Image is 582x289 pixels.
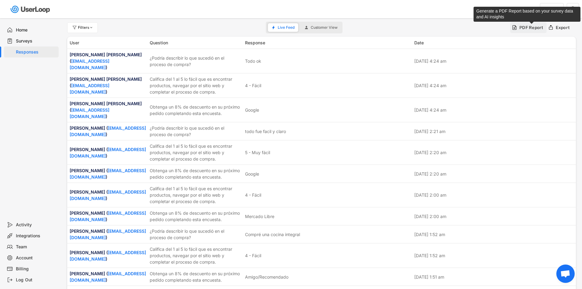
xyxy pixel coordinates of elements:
div: ¿Podría describir lo que sucedió en el proceso de compra? [150,228,241,241]
div: [DATE] 4:24 am [414,58,574,64]
div: Home [16,27,56,33]
div: [DATE] 1:52 am [414,231,574,238]
div: Califica del 1 al 5 lo fácil que es encontrar productos, navegar por el sitio web y completar el ... [150,143,241,162]
div: [PERSON_NAME] [PERSON_NAME] ( ) [70,76,146,95]
div: ¿Podría describir lo que sucedió en el proceso de compra? [150,125,241,138]
a: [EMAIL_ADDRESS][DOMAIN_NAME] [70,189,146,201]
button: Live Feed [268,23,298,32]
button:  [570,6,576,12]
div: [PERSON_NAME] [PERSON_NAME] ( ) [70,51,146,71]
div: [PERSON_NAME] ( ) [70,125,146,138]
div: Date [414,39,574,46]
div: Team [16,244,56,250]
a: [EMAIL_ADDRESS][DOMAIN_NAME] [70,250,146,261]
div: Obtenga un 8% de descuento en su próximo pedido completando esta encuesta. [150,167,241,180]
div: 4 - Fácil [245,82,261,89]
a: [EMAIL_ADDRESS][DOMAIN_NAME] [70,107,109,119]
div: [PERSON_NAME] ( ) [70,249,146,262]
div: [PERSON_NAME] ( ) [70,146,146,159]
a: [EMAIL_ADDRESS][DOMAIN_NAME] [70,83,109,94]
div: Amigo/Recomendado [245,274,288,280]
div: [DATE] 2:21 am [414,128,574,135]
a: [EMAIL_ADDRESS][DOMAIN_NAME] [70,125,146,137]
div: Todo ok [245,58,261,64]
div: Responses [16,49,56,55]
div: Obtenga un 8% de descuento en su próximo pedido completando esta encuesta. [150,210,241,223]
div: Califica del 1 al 5 lo fácil que es encontrar productos, navegar por el sitio web y completar el ... [150,76,241,95]
div: Google [245,171,259,177]
div: Califica del 1 al 5 lo fácil que es encontrar productos, navegar por el sitio web y completar el ... [150,246,241,265]
div: [PERSON_NAME] ( ) [70,189,146,202]
a: [EMAIL_ADDRESS][DOMAIN_NAME] [70,58,109,70]
div: Question [150,39,241,46]
div: [DATE] 2:00 am [414,213,574,220]
div: [DATE] 4:24 am [414,82,574,89]
div: Response [245,39,411,46]
span: Live Feed [278,26,295,29]
div: Activity [16,222,56,228]
span: Customer View [311,26,338,29]
div: todo fue facil y claro [245,128,286,135]
a: [EMAIL_ADDRESS][DOMAIN_NAME] [70,168,146,180]
div: [DATE] 1:52 am [414,252,574,259]
div: Bate-papo aberto [556,265,575,283]
a: [EMAIL_ADDRESS][DOMAIN_NAME] [70,271,146,283]
div: PDF Report [519,25,544,30]
div: [PERSON_NAME] ( ) [70,270,146,283]
div: [DATE] 2:20 am [414,149,574,156]
div: Obtenga un 8% de descuento en su próximo pedido completando esta encuesta. [150,104,241,117]
div: Obtenga un 8% de descuento en su próximo pedido completando esta encuesta. [150,270,241,283]
div: [PERSON_NAME] ( ) [70,167,146,180]
div: Billing [16,266,56,272]
div: [PERSON_NAME] ( ) [70,210,146,223]
div: Account [16,255,56,261]
div: Surveys [16,38,56,44]
div: Export [556,25,570,30]
div: [DATE] 2:00 am [414,192,574,198]
div: Integrations [16,233,56,239]
div: [DATE] 2:20 am [414,171,574,177]
div: Log Out [16,277,56,283]
div: Califica del 1 al 5 lo fácil que es encontrar productos, navegar por el sitio web y completar el ... [150,185,241,205]
div: 4 - Fácil [245,252,261,259]
a: [EMAIL_ADDRESS][DOMAIN_NAME] [70,147,146,158]
div: [PERSON_NAME] ( ) [70,228,146,241]
div: Compré una cocina integral [245,231,300,238]
a: [EMAIL_ADDRESS][DOMAIN_NAME] [70,228,146,240]
div: 4 - Fácil [245,192,261,198]
button: Customer View [301,23,341,32]
div: Google [245,107,259,113]
div: ¿Podría describir lo que sucedió en el proceso de compra? [150,55,241,68]
div: Filters [78,26,94,29]
div: [PERSON_NAME] [PERSON_NAME] ( ) [70,100,146,120]
div: 5 - Muy fácil [245,149,270,156]
a: [EMAIL_ADDRESS][DOMAIN_NAME] [70,210,146,222]
div: User [70,39,146,46]
div: [DATE] 4:24 am [414,107,574,113]
img: userloop-logo-01.svg [9,3,52,16]
div: Updates [543,7,560,11]
div: Mercado Libre [245,213,274,220]
div: [DATE] 1:51 am [414,274,574,280]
